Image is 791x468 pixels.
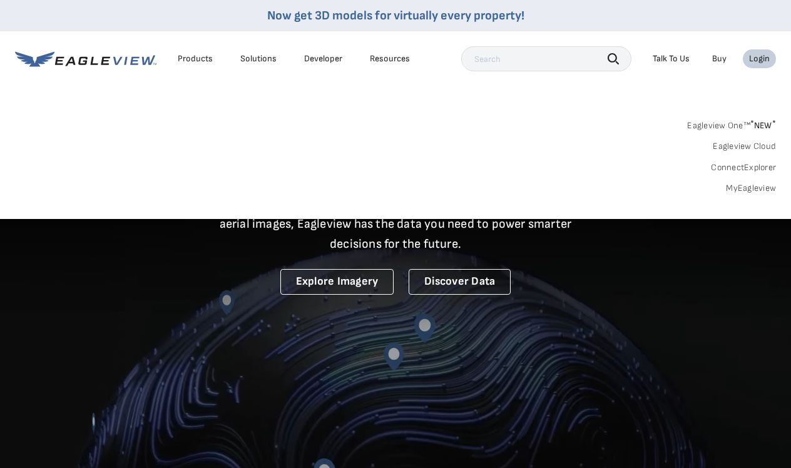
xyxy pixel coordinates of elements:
[653,53,690,64] div: Talk To Us
[178,53,213,64] div: Products
[712,53,727,64] a: Buy
[687,116,776,131] a: Eagleview One™*NEW*
[713,141,776,152] a: Eagleview Cloud
[267,8,524,23] a: Now get 3D models for virtually every property!
[280,269,394,295] a: Explore Imagery
[304,53,342,64] a: Developer
[370,53,410,64] div: Resources
[726,183,776,194] a: MyEagleview
[240,53,277,64] div: Solutions
[711,162,776,173] a: ConnectExplorer
[461,46,631,71] input: Search
[750,120,776,131] span: NEW
[204,194,587,254] p: A new era starts here. Built on more than 3.5 billion high-resolution aerial images, Eagleview ha...
[409,269,511,295] a: Discover Data
[749,53,770,64] div: Login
